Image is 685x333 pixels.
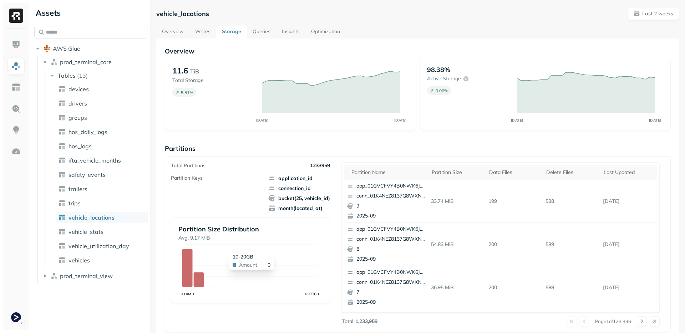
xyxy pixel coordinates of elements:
[428,195,486,208] p: 33.74 MiB
[268,185,330,192] span: connection_id
[56,183,148,195] a: trailers
[342,318,353,325] p: Total
[68,143,92,150] span: hos_logs
[305,292,319,296] tspan: >100GB
[49,70,148,81] button: Tables(13)
[68,214,115,221] span: vehicle_locations
[344,180,428,222] button: app_01GVCFVY4B0NWK6JYK87JP2WRPconn_01K4NEZ8137G8WXNV00CK90XW192025-09
[489,169,539,176] div: Data Files
[156,26,189,39] a: Overview
[427,66,450,74] p: 98.38%
[356,183,426,190] p: app_01GVCFVY4B0NWK6JYK87JP2WRP
[181,90,193,95] p: 5.51 %
[172,77,255,84] p: Total Storage
[59,157,66,164] img: table
[356,269,426,276] p: app_01GVCFVY4B0NWK6JYK87JP2WRP
[41,56,148,68] button: prod_terminal_core
[543,195,600,208] p: 588
[56,140,148,152] a: hos_logs
[58,72,76,79] span: Tables
[11,312,21,322] img: Terminal
[356,279,426,286] p: conn_01K4NEZ8137G8WXNV00CK90XW1
[356,212,426,220] p: 2025-09
[178,235,323,241] p: Avg. 9.17 MiB
[56,255,148,266] a: vehicles
[68,114,87,121] span: groups
[60,58,112,66] span: prod_terminal_core
[427,75,461,82] p: Active storage
[51,272,58,280] img: namespace
[34,7,147,19] div: Assets
[11,147,21,156] img: Optimization
[432,169,482,176] div: Partition size
[344,266,428,309] button: app_01GVCFVY4B0NWK6JYK87JP2WRPconn_01K4NEZ8137G8WXNV00CK90XW172025-09
[59,143,66,150] img: table
[511,118,523,123] tspan: [DATE]
[305,26,346,39] a: Optimization
[56,240,148,252] a: vehicle_utilization_day
[53,45,80,52] span: AWS Glue
[355,318,377,325] p: 1,233,959
[56,155,148,166] a: ifta_vehicle_months
[68,200,81,207] span: trips
[59,100,66,107] img: table
[68,157,121,164] span: ifta_vehicle_months
[56,212,148,223] a: vehicle_locations
[394,118,406,123] tspan: [DATE]
[172,66,188,76] p: 11.6
[59,257,66,264] img: table
[276,26,305,39] a: Insights
[428,238,486,251] p: 54.83 MiB
[59,86,66,93] img: table
[41,270,148,282] button: prod_terminal_view
[11,83,21,92] img: Asset Explorer
[171,175,203,181] p: Partition Keys
[56,198,148,209] a: trips
[44,45,51,52] img: root
[59,242,66,250] img: table
[543,238,600,251] p: 589
[178,225,323,233] p: Partition Size Distribution
[171,162,205,169] p: Total Partitions
[59,228,66,235] img: table
[356,289,426,296] p: 7
[356,246,426,253] p: 8
[543,281,600,294] p: 588
[56,112,148,123] a: groups
[310,162,330,169] p: 1233959
[56,98,148,109] a: drivers
[9,9,23,23] img: Ryft
[56,169,148,180] a: safety_events
[256,118,268,123] tspan: [DATE]
[59,171,66,178] img: table
[56,226,148,237] a: vehicle_stats
[486,238,543,251] p: 200
[68,100,87,107] span: drivers
[59,185,66,193] img: table
[11,61,21,71] img: Assets
[59,128,66,135] img: table
[68,257,90,264] span: vehicles
[59,114,66,121] img: table
[486,281,543,294] p: 200
[356,299,426,306] p: 2025-09
[165,144,671,153] p: Partitions
[56,83,148,95] a: devices
[642,10,673,17] p: Last 2 weeks
[68,171,106,178] span: safety_events
[247,26,276,39] a: Queries
[356,226,426,233] p: app_01GVCFVY4B0NWK6JYK87JP2WRP
[11,125,21,135] img: Insights
[356,203,426,210] p: 9
[268,195,330,202] span: bucket(25, vehicle_id)
[189,26,216,39] a: Writes
[156,10,209,18] p: vehicle_locations
[34,43,147,54] button: AWS Glue
[51,58,58,66] img: namespace
[59,214,66,221] img: table
[60,272,113,280] span: prod_terminal_view
[604,169,654,176] div: Last updated
[11,104,21,113] img: Query Explorer
[546,169,597,176] div: Delete Files
[600,238,658,251] p: Sep 11, 2025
